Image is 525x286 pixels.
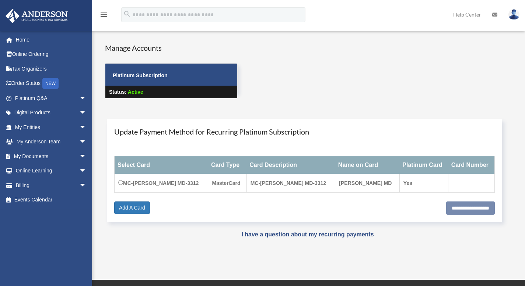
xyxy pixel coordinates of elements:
[508,9,519,20] img: User Pic
[3,9,70,23] img: Anderson Advisors Platinum Portal
[79,178,94,193] span: arrow_drop_down
[5,76,98,91] a: Order StatusNEW
[79,91,94,106] span: arrow_drop_down
[208,174,246,192] td: MasterCard
[99,13,108,19] a: menu
[5,32,98,47] a: Home
[79,164,94,179] span: arrow_drop_down
[5,135,98,149] a: My Anderson Teamarrow_drop_down
[241,231,374,237] a: I have a question about my recurring payments
[5,164,98,178] a: Online Learningarrow_drop_down
[123,10,131,18] i: search
[113,72,168,78] strong: Platinum Subscription
[114,201,150,214] a: Add A Card
[79,106,94,121] span: arrow_drop_down
[335,174,399,192] td: [PERSON_NAME] MD
[448,156,494,174] th: Card Number
[335,156,399,174] th: Name on Card
[79,149,94,164] span: arrow_drop_down
[208,156,246,174] th: Card Type
[5,91,98,106] a: Platinum Q&Aarrow_drop_down
[79,120,94,135] span: arrow_drop_down
[5,149,98,164] a: My Documentsarrow_drop_down
[99,10,108,19] i: menu
[114,126,495,137] h4: Update Payment Method for Recurring Platinum Subscription
[128,89,143,95] span: Active
[5,120,98,135] a: My Entitiesarrow_drop_down
[5,178,98,193] a: Billingarrow_drop_down
[399,174,448,192] td: Yes
[79,135,94,150] span: arrow_drop_down
[115,174,208,192] td: MC-[PERSON_NAME] MD-3312
[105,43,238,53] h4: Manage Accounts
[109,89,126,95] strong: Status:
[5,61,98,76] a: Tax Organizers
[115,156,208,174] th: Select Card
[399,156,448,174] th: Platinum Card
[42,78,59,89] div: NEW
[246,156,335,174] th: Card Description
[246,174,335,192] td: MC-[PERSON_NAME] MD-3312
[5,47,98,62] a: Online Ordering
[5,193,98,207] a: Events Calendar
[5,106,98,120] a: Digital Productsarrow_drop_down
